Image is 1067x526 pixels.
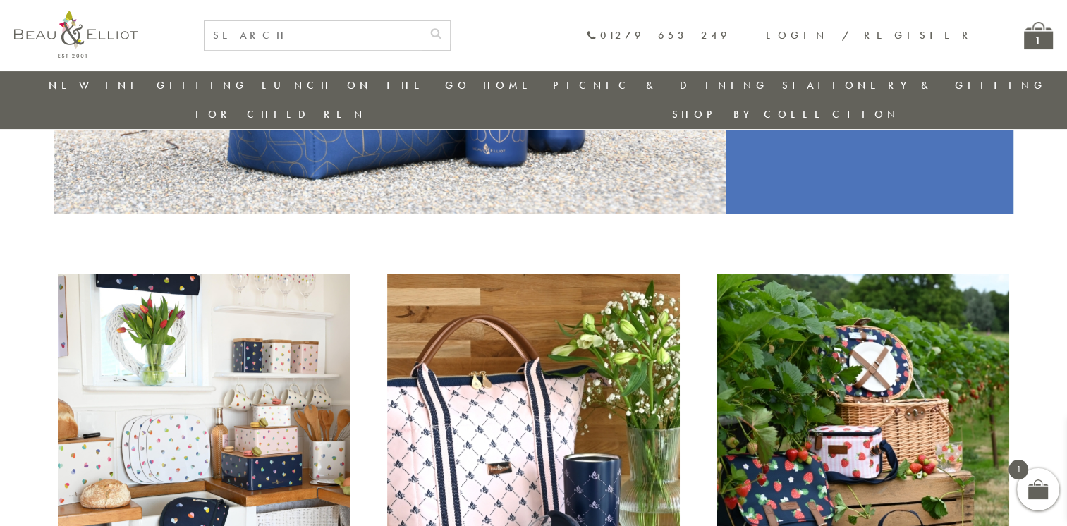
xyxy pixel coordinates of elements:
[205,21,422,50] input: SEARCH
[14,11,138,58] img: logo
[766,28,975,42] a: Login / Register
[672,107,900,121] a: Shop by collection
[483,78,539,92] a: Home
[49,78,143,92] a: New in!
[157,78,248,92] a: Gifting
[782,78,1047,92] a: Stationery & Gifting
[195,107,367,121] a: For Children
[586,30,731,42] a: 01279 653 249
[1024,22,1053,49] a: 1
[553,78,769,92] a: Picnic & Dining
[1008,460,1028,479] span: 1
[262,78,470,92] a: Lunch On The Go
